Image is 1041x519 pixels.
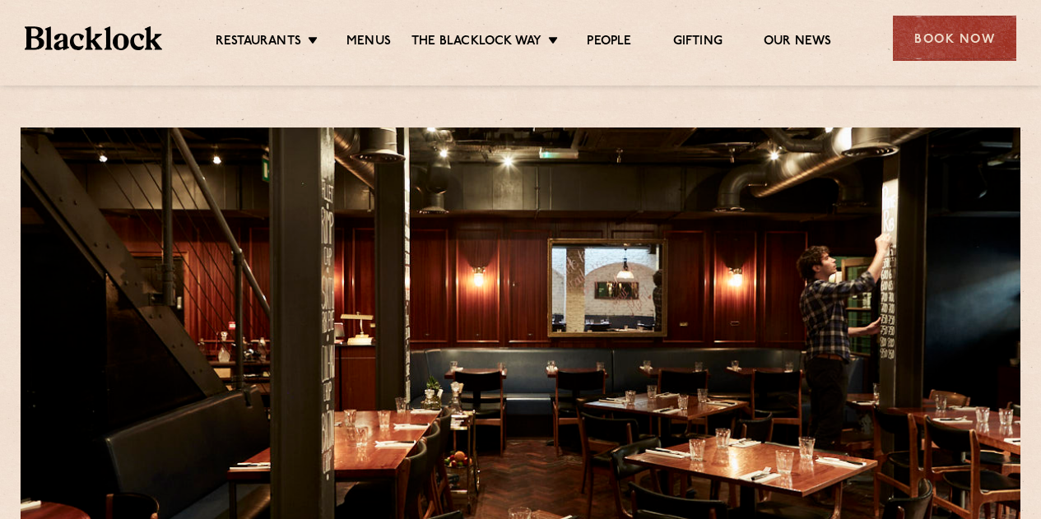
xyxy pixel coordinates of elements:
img: BL_Textured_Logo-footer-cropped.svg [25,26,162,49]
a: The Blacklock Way [411,34,541,52]
a: Restaurants [216,34,301,52]
a: Our News [764,34,832,52]
a: People [587,34,631,52]
div: Book Now [893,16,1016,61]
a: Menus [346,34,391,52]
a: Gifting [673,34,723,52]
